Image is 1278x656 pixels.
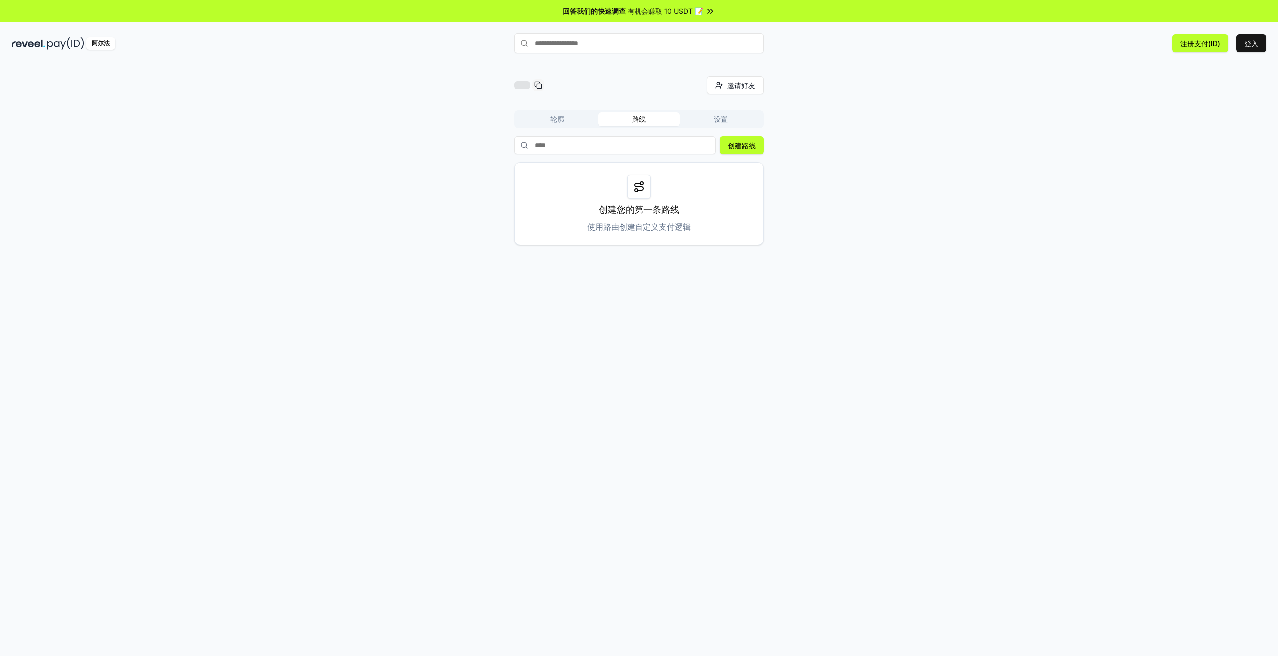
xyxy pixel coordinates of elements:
[92,39,110,47] font: 阿尔法
[728,141,756,150] font: 创建路线
[1172,34,1228,52] button: 注册支付(ID)
[587,222,691,232] font: 使用路由创建自定义支付逻辑
[1180,39,1220,48] font: 注册支付(ID)
[1236,34,1266,52] button: 登入
[632,115,646,123] font: 路线
[550,115,564,123] font: 轮廓
[628,7,703,15] font: 有机会赚取 10 USDT 📝
[12,37,45,50] img: 揭示黑暗
[707,76,764,94] button: 邀请好友
[714,115,728,123] font: 设置
[599,204,679,215] font: 创建您的第一条路线
[47,37,84,50] img: 付款编号
[1244,39,1258,48] font: 登入
[720,136,764,154] button: 创建路线
[563,7,626,15] font: 回答我们的快速调查
[727,81,755,90] font: 邀请好友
